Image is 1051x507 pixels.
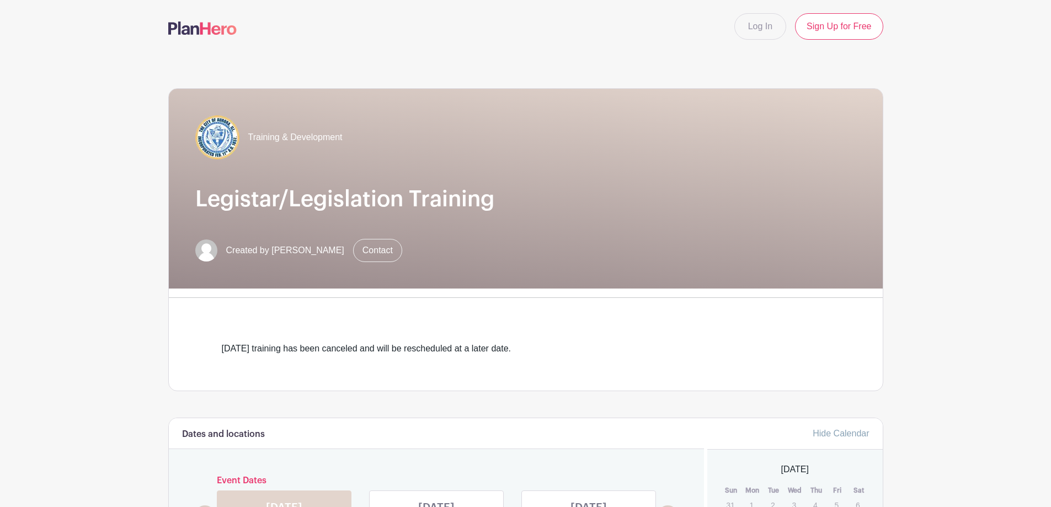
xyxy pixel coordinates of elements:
[734,13,786,40] a: Log In
[248,131,343,144] span: Training & Development
[195,186,856,212] h1: Legistar/Legislation Training
[721,485,742,496] th: Sun
[168,22,237,35] img: logo-507f7623f17ff9eddc593b1ce0a138ce2505c220e1c5a4e2b4648c50719b7d32.svg
[795,13,883,40] a: Sign Up for Free
[763,485,785,496] th: Tue
[848,485,869,496] th: Sat
[805,485,827,496] th: Thu
[353,239,402,262] a: Contact
[813,429,869,438] a: Hide Calendar
[215,476,659,486] h6: Event Dates
[195,239,217,261] img: default-ce2991bfa6775e67f084385cd625a349d9dcbb7a52a09fb2fda1e96e2d18dcdb.png
[226,244,344,257] span: Created by [PERSON_NAME]
[781,463,809,476] span: [DATE]
[742,485,764,496] th: Mon
[222,342,830,355] div: [DATE] training has been canceled and will be rescheduled at a later date.
[195,115,239,159] img: COA%20logo%20(2).jpg
[827,485,849,496] th: Fri
[785,485,806,496] th: Wed
[182,429,265,440] h6: Dates and locations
